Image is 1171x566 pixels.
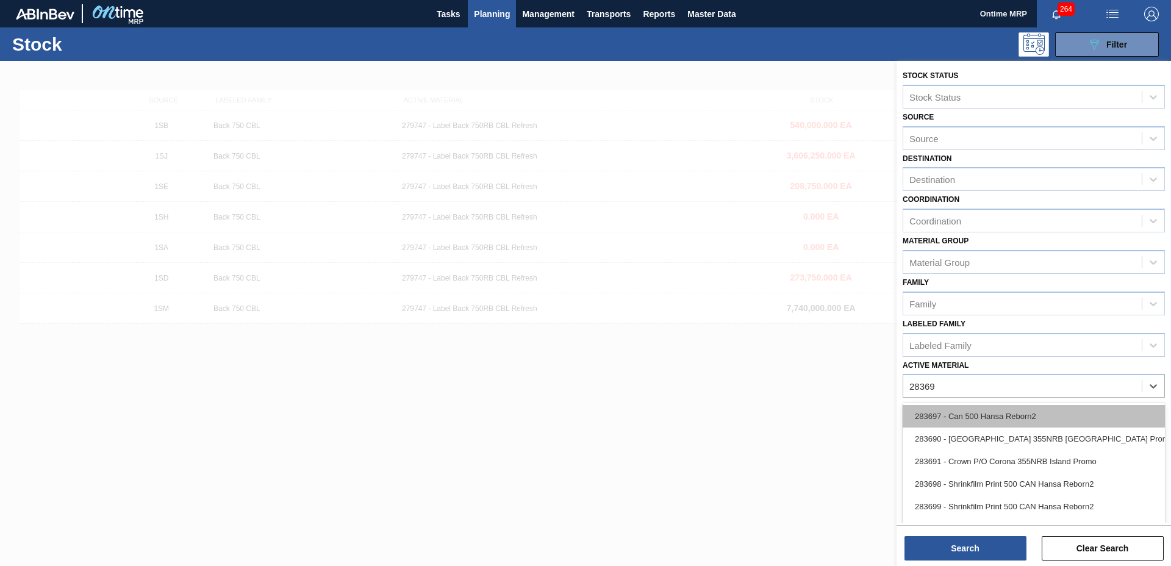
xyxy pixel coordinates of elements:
div: Stock Status [909,91,961,102]
span: Transports [587,7,631,21]
label: Source [903,113,934,121]
button: Filter [1055,32,1159,57]
div: 283690 - [GEOGRAPHIC_DATA] 355NRB [GEOGRAPHIC_DATA] Promo [903,428,1165,450]
div: Labeled Family [909,340,972,350]
span: Master Data [687,7,736,21]
div: Family [909,298,936,309]
label: Stock Status [903,71,958,80]
img: TNhmsLtSVTkK8tSr43FrP2fwEKptu5GPRR3wAAAABJRU5ErkJggg== [16,9,74,20]
span: Planning [474,7,510,21]
div: Destination [909,174,955,185]
div: Programming: no user selected [1019,32,1049,57]
img: Logout [1144,7,1159,21]
label: Coordination [903,195,959,204]
div: Material Group [909,257,970,267]
span: Filter [1106,40,1127,49]
span: Tasks [435,7,462,21]
label: Destination [903,154,951,163]
h1: Stock [12,37,195,51]
div: Source [909,133,939,143]
div: 283698 - Tray 500CAN Hansa Reborn 2 [903,518,1165,540]
label: Active Material [903,361,969,370]
div: Coordination [909,216,961,226]
div: 283697 - Can 500 Hansa Reborn2 [903,405,1165,428]
span: Reports [643,7,675,21]
img: userActions [1105,7,1120,21]
div: 283691 - Crown P/O Corona 355NRB Island Promo [903,450,1165,473]
span: 264 [1058,2,1075,16]
label: Material Group [903,237,969,245]
label: Family [903,278,929,287]
span: Management [522,7,575,21]
label: Labeled Family [903,320,965,328]
button: Notifications [1037,5,1076,23]
div: 283699 - Shrinkfilm Print 500 CAN Hansa Reborn2 [903,495,1165,518]
div: 283698 - Shrinkfilm Print 500 CAN Hansa Reborn2 [903,473,1165,495]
